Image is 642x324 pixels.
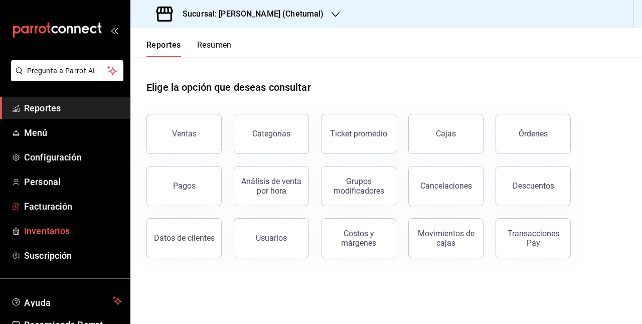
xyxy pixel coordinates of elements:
button: Ventas [146,114,222,154]
button: Transacciones Pay [496,218,571,258]
div: Cancelaciones [420,181,472,191]
a: Pregunta a Parrot AI [7,73,123,83]
div: Pagos [173,181,196,191]
button: Órdenes [496,114,571,154]
button: Cajas [408,114,484,154]
span: Configuración [24,150,122,164]
h1: Elige la opción que deseas consultar [146,80,311,95]
div: Costos y márgenes [328,229,390,248]
button: Usuarios [234,218,309,258]
button: Descuentos [496,166,571,206]
button: Reportes [146,40,181,57]
div: Órdenes [519,129,548,138]
span: Menú [24,126,122,139]
div: Descuentos [513,181,554,191]
span: Facturación [24,200,122,213]
div: Ticket promedio [330,129,387,138]
button: Categorías [234,114,309,154]
button: Pregunta a Parrot AI [11,60,123,81]
span: Inventarios [24,224,122,238]
span: Pregunta a Parrot AI [27,66,108,76]
span: Ayuda [24,295,109,307]
div: navigation tabs [146,40,232,57]
div: Análisis de venta por hora [240,177,302,196]
button: Análisis de venta por hora [234,166,309,206]
div: Usuarios [256,233,287,243]
span: Suscripción [24,249,122,262]
button: Ticket promedio [321,114,396,154]
button: Movimientos de cajas [408,218,484,258]
button: Grupos modificadores [321,166,396,206]
div: Categorías [252,129,290,138]
button: Cancelaciones [408,166,484,206]
div: Cajas [436,129,456,138]
button: Costos y márgenes [321,218,396,258]
button: Resumen [197,40,232,57]
span: Personal [24,175,122,189]
div: Movimientos de cajas [415,229,477,248]
button: open_drawer_menu [110,26,118,34]
button: Pagos [146,166,222,206]
h3: Sucursal: [PERSON_NAME] (Chetumal) [175,8,324,20]
div: Datos de clientes [154,233,215,243]
div: Transacciones Pay [502,229,564,248]
span: Reportes [24,101,122,115]
div: Grupos modificadores [328,177,390,196]
div: Ventas [172,129,197,138]
button: Datos de clientes [146,218,222,258]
